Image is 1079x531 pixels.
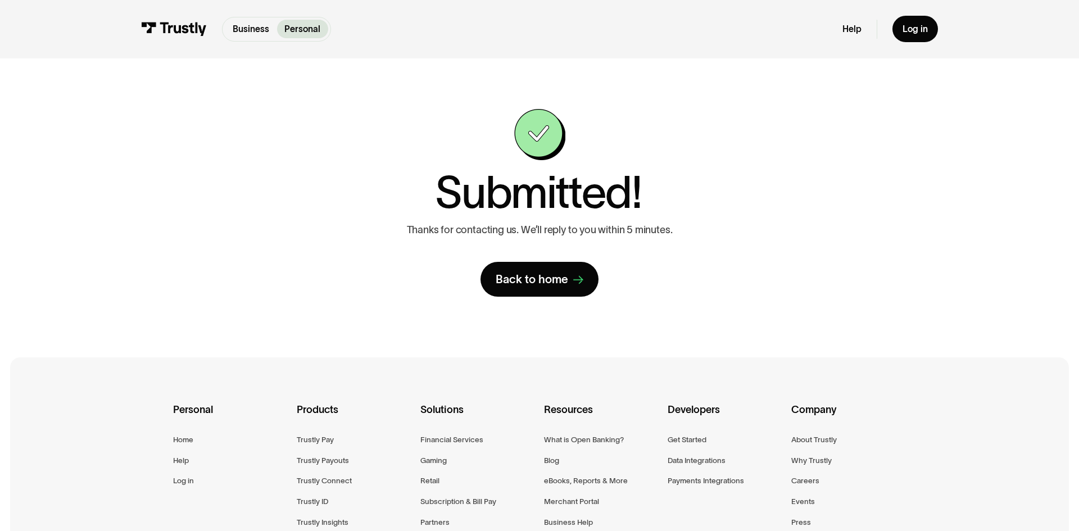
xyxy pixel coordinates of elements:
[297,516,348,529] a: Trustly Insights
[668,474,744,487] a: Payments Integrations
[297,402,411,433] div: Products
[544,454,559,467] a: Blog
[544,495,599,508] a: Merchant Portal
[420,495,496,508] a: Subscription & Bill Pay
[791,495,815,508] a: Events
[668,454,726,467] a: Data Integrations
[791,433,837,446] a: About Trustly
[173,433,193,446] a: Home
[420,516,450,529] a: Partners
[420,402,535,433] div: Solutions
[277,20,328,38] a: Personal
[233,22,269,36] p: Business
[420,454,447,467] a: Gaming
[544,474,628,487] a: eBooks, Reports & More
[544,433,624,446] a: What is Open Banking?
[842,24,862,35] a: Help
[420,433,483,446] a: Financial Services
[791,454,832,467] a: Why Trustly
[903,24,928,35] div: Log in
[791,402,906,433] div: Company
[297,454,349,467] a: Trustly Payouts
[284,22,320,36] p: Personal
[480,262,599,297] a: Back to home
[668,433,706,446] a: Get Started
[791,474,819,487] a: Careers
[141,22,207,36] img: Trustly Logo
[668,402,782,433] div: Developers
[225,20,277,38] a: Business
[297,433,334,446] a: Trustly Pay
[297,495,328,508] a: Trustly ID
[791,516,811,529] a: Press
[420,474,439,487] a: Retail
[173,402,288,433] div: Personal
[407,224,673,237] p: Thanks for contacting us. We’ll reply to you within 5 minutes.
[173,474,194,487] a: Log in
[173,454,189,467] a: Help
[892,16,938,42] a: Log in
[496,272,568,287] div: Back to home
[435,170,641,215] h1: Submitted!
[544,402,659,433] div: Resources
[544,516,593,529] a: Business Help
[297,474,352,487] a: Trustly Connect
